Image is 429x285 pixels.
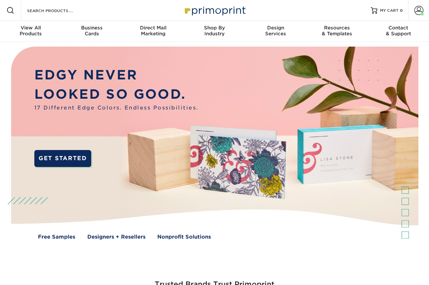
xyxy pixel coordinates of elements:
span: Business [61,25,122,31]
a: DesignServices [245,21,306,42]
a: Free Samples [38,233,75,241]
span: Shop By [184,25,245,31]
img: Primoprint [182,3,247,17]
a: Contact& Support [368,21,429,42]
a: Designers + Resellers [87,233,146,241]
a: Resources& Templates [306,21,368,42]
a: BusinessCards [61,21,122,42]
div: Cards [61,25,122,37]
a: GET STARTED [34,150,91,167]
span: Contact [368,25,429,31]
div: Industry [184,25,245,37]
span: Design [245,25,306,31]
span: 17 Different Edge Colors. Endless Possibilities. [34,104,198,112]
span: Resources [306,25,368,31]
div: Marketing [123,25,184,37]
span: Direct Mail [123,25,184,31]
input: SEARCH PRODUCTS..... [26,7,90,14]
a: Shop ByIndustry [184,21,245,42]
span: 0 [400,8,403,13]
p: EDGY NEVER [34,65,198,84]
div: & Support [368,25,429,37]
p: LOOKED SO GOOD. [34,84,198,104]
div: & Templates [306,25,368,37]
div: Services [245,25,306,37]
a: Direct MailMarketing [123,21,184,42]
a: Nonprofit Solutions [157,233,211,241]
span: MY CART [380,8,399,13]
